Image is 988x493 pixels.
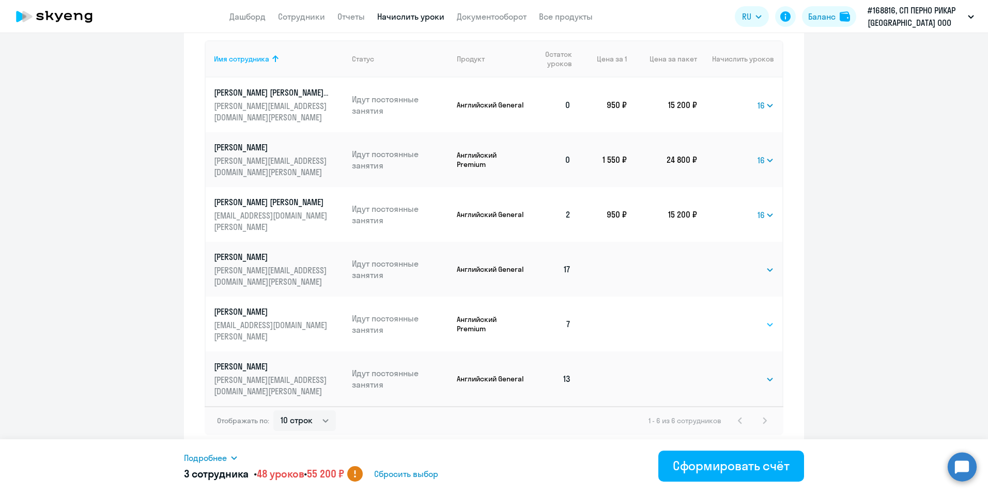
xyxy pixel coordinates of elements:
td: 24 800 ₽ [627,132,697,187]
div: Статус [352,54,374,64]
a: Дашборд [229,11,266,22]
td: 0 [527,78,579,132]
h5: 3 сотрудника • • [184,467,344,481]
td: 15 200 ₽ [627,78,697,132]
td: 15 200 ₽ [627,187,697,242]
p: Идут постоянные занятия [352,148,449,171]
th: Начислить уроков [697,40,782,78]
a: Документооборот [457,11,527,22]
p: [PERSON_NAME][EMAIL_ADDRESS][DOMAIN_NAME][PERSON_NAME] [214,265,330,287]
span: RU [742,10,751,23]
span: Подробнее [184,452,227,464]
a: Начислить уроки [377,11,444,22]
a: [PERSON_NAME] [PERSON_NAME][EMAIL_ADDRESS][DOMAIN_NAME][PERSON_NAME] [214,196,344,233]
div: Имя сотрудника [214,54,344,64]
td: 0 [527,132,579,187]
a: [PERSON_NAME][PERSON_NAME][EMAIL_ADDRESS][DOMAIN_NAME][PERSON_NAME] [214,142,344,178]
p: Английский General [457,374,527,383]
p: Английский Premium [457,315,527,333]
button: RU [735,6,769,27]
p: Идут постоянные занятия [352,367,449,390]
div: Продукт [457,54,485,64]
div: Баланс [808,10,836,23]
a: [PERSON_NAME][PERSON_NAME][EMAIL_ADDRESS][DOMAIN_NAME][PERSON_NAME] [214,361,344,397]
p: [PERSON_NAME][EMAIL_ADDRESS][DOMAIN_NAME][PERSON_NAME] [214,100,330,123]
p: [PERSON_NAME] [214,361,330,372]
a: Все продукты [539,11,593,22]
p: [PERSON_NAME] [PERSON_NAME] [214,196,330,208]
button: #168816, СП ПЕРНО РИКАР [GEOGRAPHIC_DATA] ООО [862,4,979,29]
p: [EMAIL_ADDRESS][DOMAIN_NAME][PERSON_NAME] [214,210,330,233]
p: [PERSON_NAME][EMAIL_ADDRESS][DOMAIN_NAME][PERSON_NAME] [214,374,330,397]
p: [PERSON_NAME] [214,306,330,317]
p: Английский General [457,210,527,219]
p: Английский General [457,265,527,274]
th: Цена за пакет [627,40,697,78]
th: Цена за 1 [579,40,627,78]
p: [PERSON_NAME][EMAIL_ADDRESS][DOMAIN_NAME][PERSON_NAME] [214,155,330,178]
p: Идут постоянные занятия [352,94,449,116]
div: Имя сотрудника [214,54,269,64]
p: [PERSON_NAME] [214,251,330,263]
p: Идут постоянные занятия [352,203,449,226]
p: Идут постоянные занятия [352,258,449,281]
p: #168816, СП ПЕРНО РИКАР [GEOGRAPHIC_DATA] ООО [868,4,964,29]
button: Сформировать счёт [658,451,804,482]
a: [PERSON_NAME][PERSON_NAME][EMAIL_ADDRESS][DOMAIN_NAME][PERSON_NAME] [214,251,344,287]
button: Балансbalance [802,6,856,27]
span: Сбросить выбор [374,468,438,480]
p: Английский General [457,100,527,110]
p: Английский Premium [457,150,527,169]
span: Отображать по: [217,416,269,425]
td: 950 ₽ [579,187,627,242]
p: [PERSON_NAME] [PERSON_NAME] Сергеевна [214,87,330,98]
p: Идут постоянные занятия [352,313,449,335]
div: Сформировать счёт [673,457,790,474]
a: Отчеты [337,11,365,22]
span: 48 уроков [257,467,304,480]
a: [PERSON_NAME] [PERSON_NAME] Сергеевна[PERSON_NAME][EMAIL_ADDRESS][DOMAIN_NAME][PERSON_NAME] [214,87,344,123]
span: 1 - 6 из 6 сотрудников [649,416,721,425]
td: 950 ₽ [579,78,627,132]
div: Остаток уроков [535,50,579,68]
div: Статус [352,54,449,64]
span: Остаток уроков [535,50,572,68]
p: [EMAIL_ADDRESS][DOMAIN_NAME][PERSON_NAME] [214,319,330,342]
p: [PERSON_NAME] [214,142,330,153]
span: 55 200 ₽ [307,467,344,480]
td: 1 550 ₽ [579,132,627,187]
td: 2 [527,187,579,242]
a: [PERSON_NAME][EMAIL_ADDRESS][DOMAIN_NAME][PERSON_NAME] [214,306,344,342]
td: 17 [527,242,579,297]
td: 13 [527,351,579,406]
img: balance [840,11,850,22]
td: 7 [527,297,579,351]
a: Сотрудники [278,11,325,22]
div: Продукт [457,54,527,64]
